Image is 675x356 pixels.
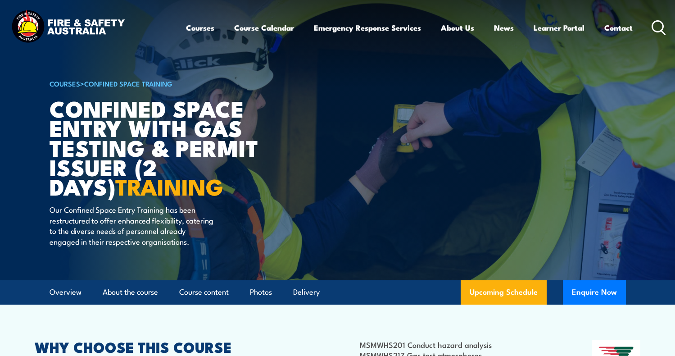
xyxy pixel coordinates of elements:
[50,98,272,196] h1: Confined Space Entry with Gas Testing & Permit Issuer (2 days)
[250,280,272,304] a: Photos
[360,339,548,350] li: MSMWHS201 Conduct hazard analysis
[534,16,584,40] a: Learner Portal
[314,16,421,40] a: Emergency Response Services
[115,169,223,203] strong: TRAINING
[50,78,80,88] a: COURSES
[441,16,474,40] a: About Us
[461,280,547,305] a: Upcoming Schedule
[494,16,514,40] a: News
[604,16,633,40] a: Contact
[50,78,272,89] h6: >
[35,340,298,353] h2: WHY CHOOSE THIS COURSE
[234,16,294,40] a: Course Calendar
[293,280,320,304] a: Delivery
[84,78,172,88] a: Confined Space Training
[103,280,158,304] a: About the course
[179,280,229,304] a: Course content
[186,16,214,40] a: Courses
[50,280,82,304] a: Overview
[563,280,626,305] button: Enquire Now
[50,204,214,246] p: Our Confined Space Entry Training has been restructured to offer enhanced flexibility, catering t...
